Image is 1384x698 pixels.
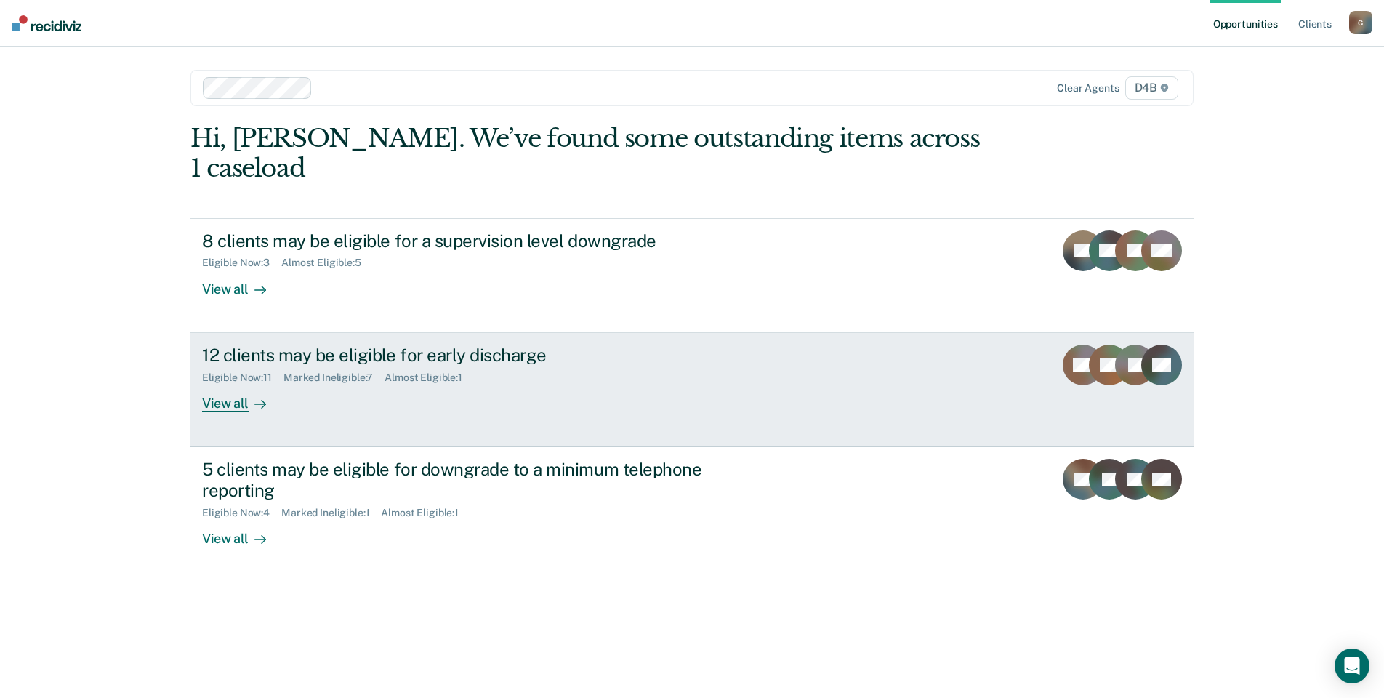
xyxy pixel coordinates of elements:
div: 8 clients may be eligible for a supervision level downgrade [202,230,712,252]
div: View all [202,518,283,547]
div: Marked Ineligible : 1 [281,507,381,519]
div: Eligible Now : 11 [202,372,283,384]
div: Eligible Now : 3 [202,257,281,269]
a: 5 clients may be eligible for downgrade to a minimum telephone reportingEligible Now:4Marked Inel... [190,447,1194,582]
img: Recidiviz [12,15,81,31]
div: Almost Eligible : 5 [281,257,373,269]
div: Clear agents [1057,82,1119,95]
div: View all [202,383,283,412]
button: G [1349,11,1372,34]
a: 8 clients may be eligible for a supervision level downgradeEligible Now:3Almost Eligible:5View all [190,218,1194,333]
div: Eligible Now : 4 [202,507,281,519]
div: Marked Ineligible : 7 [283,372,385,384]
div: Almost Eligible : 1 [381,507,470,519]
div: Open Intercom Messenger [1335,649,1369,683]
div: Almost Eligible : 1 [385,372,474,384]
div: 5 clients may be eligible for downgrade to a minimum telephone reporting [202,459,712,501]
div: 12 clients may be eligible for early discharge [202,345,712,366]
span: D4B [1125,76,1178,100]
div: Hi, [PERSON_NAME]. We’ve found some outstanding items across 1 caseload [190,124,993,183]
a: 12 clients may be eligible for early dischargeEligible Now:11Marked Ineligible:7Almost Eligible:1... [190,333,1194,447]
div: View all [202,269,283,297]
